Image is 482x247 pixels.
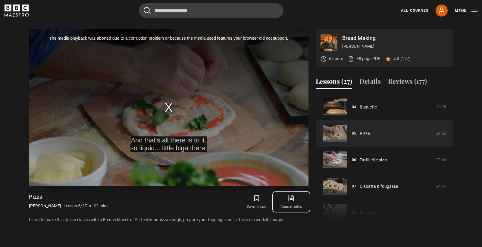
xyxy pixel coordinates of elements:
button: Lessons (27) [316,76,352,89]
h1: Pizza [29,193,108,200]
a: Baguette [360,104,377,110]
button: Toggle navigation [455,8,477,14]
p: 4.8 (177) [393,56,411,62]
button: Reviews (177) [388,76,427,89]
a: Pizza [360,130,370,137]
p: Lesson 5/27 [64,203,87,209]
video-js: Video Player [29,29,308,186]
p: 6 hours [329,56,343,62]
p: Bread Making [342,35,448,41]
svg: BBC Maestro [5,5,29,17]
a: Tartiflette pizza [360,157,389,163]
button: Submit the search query [144,7,151,14]
div: The media playback was aborted due to a corruption problem or because the media used features you... [29,29,308,186]
p: [PERSON_NAME] [342,43,448,50]
button: Save lesson [239,193,274,211]
div: Modal Window [29,29,308,186]
p: [PERSON_NAME] [29,203,61,209]
p: 22 mins [94,203,108,209]
input: Search [139,3,283,18]
a: All Courses [401,8,428,13]
button: Details [359,76,381,89]
a: Ciabatta & fougasse [360,183,398,190]
p: Learn to make this Italian classic with a French Maestro. Perfect your pizza dough, prepare your ... [29,217,308,223]
a: Course notes [274,193,308,211]
a: 88 page PDF [348,56,380,62]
